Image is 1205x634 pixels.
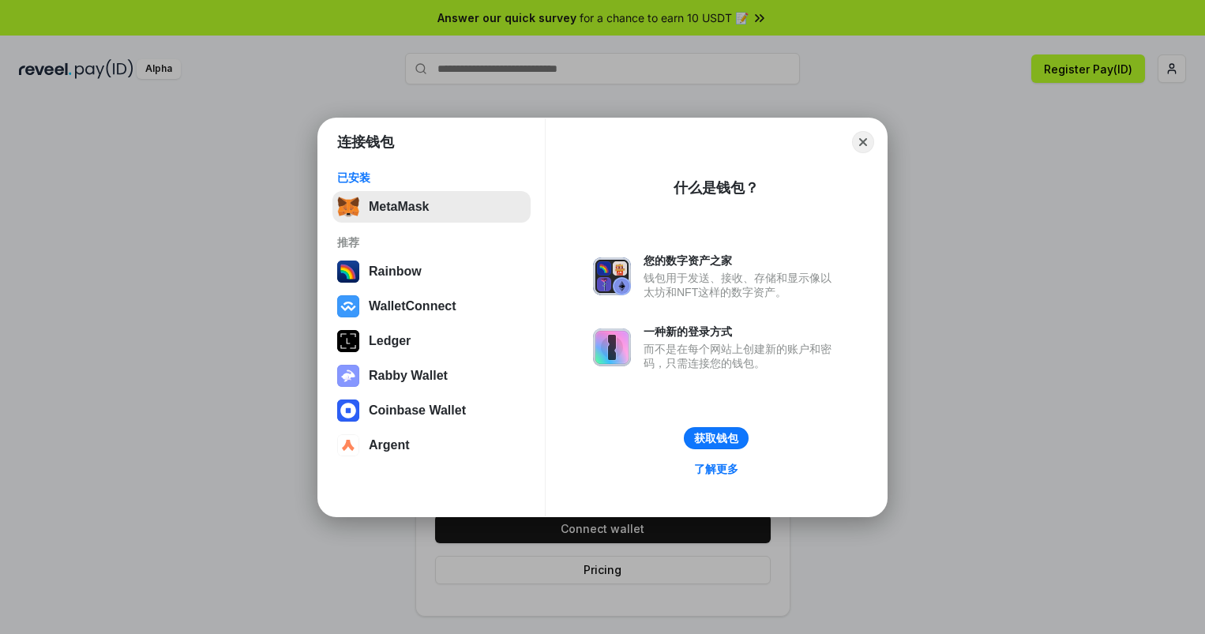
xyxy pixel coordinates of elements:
div: 您的数字资产之家 [644,253,839,268]
div: 了解更多 [694,462,738,476]
h1: 连接钱包 [337,133,394,152]
div: 获取钱包 [694,431,738,445]
div: 什么是钱包？ [674,178,759,197]
button: Argent [332,430,531,461]
div: WalletConnect [369,299,456,313]
button: MetaMask [332,191,531,223]
div: Rainbow [369,264,422,279]
div: 钱包用于发送、接收、存储和显示像以太坊和NFT这样的数字资产。 [644,271,839,299]
img: svg+xml,%3Csvg%20width%3D%2228%22%20height%3D%2228%22%20viewBox%3D%220%200%2028%2028%22%20fill%3D... [337,434,359,456]
div: Argent [369,438,410,452]
img: svg+xml,%3Csvg%20width%3D%22120%22%20height%3D%22120%22%20viewBox%3D%220%200%20120%20120%22%20fil... [337,261,359,283]
div: Coinbase Wallet [369,403,466,418]
button: Rabby Wallet [332,360,531,392]
button: 获取钱包 [684,427,749,449]
img: svg+xml,%3Csvg%20xmlns%3D%22http%3A%2F%2Fwww.w3.org%2F2000%2Fsvg%22%20fill%3D%22none%22%20viewBox... [337,365,359,387]
img: svg+xml,%3Csvg%20width%3D%2228%22%20height%3D%2228%22%20viewBox%3D%220%200%2028%2028%22%20fill%3D... [337,295,359,317]
div: 已安装 [337,171,526,185]
img: svg+xml,%3Csvg%20width%3D%2228%22%20height%3D%2228%22%20viewBox%3D%220%200%2028%2028%22%20fill%3D... [337,400,359,422]
div: 而不是在每个网站上创建新的账户和密码，只需连接您的钱包。 [644,342,839,370]
a: 了解更多 [685,459,748,479]
img: svg+xml,%3Csvg%20fill%3D%22none%22%20height%3D%2233%22%20viewBox%3D%220%200%2035%2033%22%20width%... [337,196,359,218]
img: svg+xml,%3Csvg%20xmlns%3D%22http%3A%2F%2Fwww.w3.org%2F2000%2Fsvg%22%20width%3D%2228%22%20height%3... [337,330,359,352]
div: 一种新的登录方式 [644,325,839,339]
button: WalletConnect [332,291,531,322]
button: Close [852,131,874,153]
img: svg+xml,%3Csvg%20xmlns%3D%22http%3A%2F%2Fwww.w3.org%2F2000%2Fsvg%22%20fill%3D%22none%22%20viewBox... [593,257,631,295]
button: Ledger [332,325,531,357]
div: 推荐 [337,235,526,249]
button: Coinbase Wallet [332,395,531,426]
div: MetaMask [369,200,429,214]
div: Rabby Wallet [369,369,448,383]
button: Rainbow [332,256,531,287]
img: svg+xml,%3Csvg%20xmlns%3D%22http%3A%2F%2Fwww.w3.org%2F2000%2Fsvg%22%20fill%3D%22none%22%20viewBox... [593,328,631,366]
div: Ledger [369,334,411,348]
